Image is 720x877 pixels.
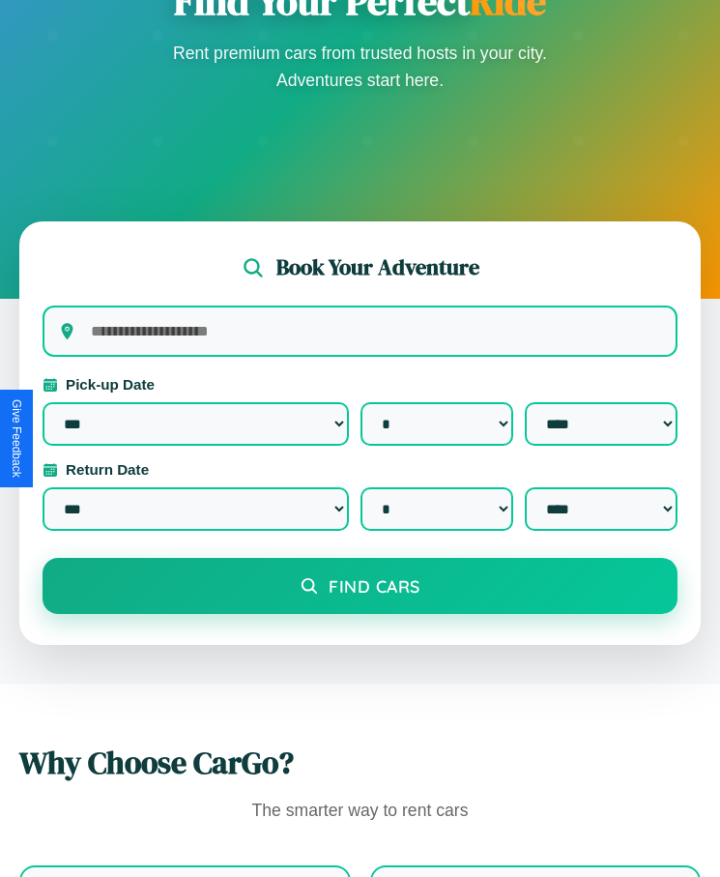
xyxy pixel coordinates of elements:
p: Rent premium cars from trusted hosts in your city. Adventures start here. [167,40,554,94]
label: Pick-up Date [43,376,677,393]
h2: Why Choose CarGo? [19,742,701,784]
button: Find Cars [43,558,677,614]
h2: Book Your Adventure [276,252,479,282]
p: The smarter way to rent cars [19,796,701,827]
div: Give Feedback [10,399,23,478]
label: Return Date [43,461,677,478]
